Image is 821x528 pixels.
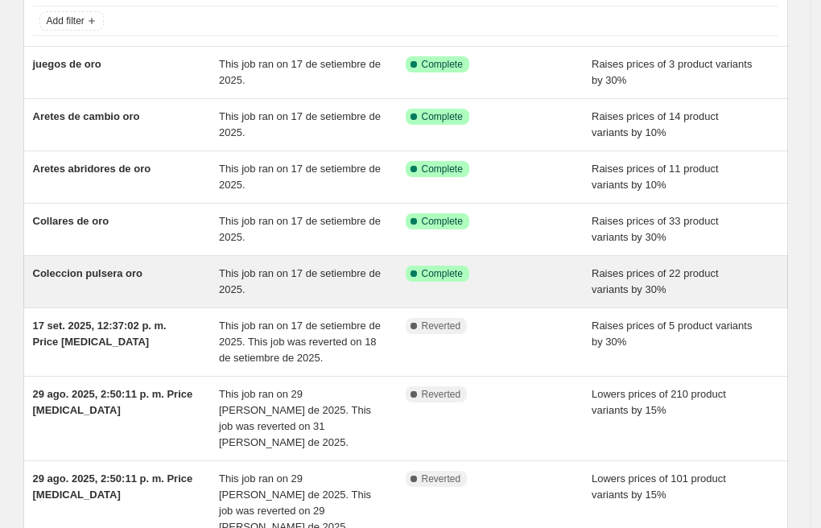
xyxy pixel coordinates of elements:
[592,267,719,295] span: Raises prices of 22 product variants by 30%
[422,110,463,123] span: Complete
[33,472,193,501] span: 29 ago. 2025, 2:50:11 p. m. Price [MEDICAL_DATA]
[592,163,719,191] span: Raises prices of 11 product variants by 10%
[219,215,381,243] span: This job ran on 17 de setiembre de 2025.
[47,14,85,27] span: Add filter
[33,110,140,122] span: Aretes de cambio oro
[422,58,463,71] span: Complete
[219,388,371,448] span: This job ran on 29 [PERSON_NAME] de 2025. This job was reverted on 31 [PERSON_NAME] de 2025.
[422,320,461,332] span: Reverted
[592,110,719,138] span: Raises prices of 14 product variants by 10%
[219,267,381,295] span: This job ran on 17 de setiembre de 2025.
[33,267,143,279] span: Coleccion pulsera oro
[592,472,726,501] span: Lowers prices of 101 product variants by 15%
[592,215,719,243] span: Raises prices of 33 product variants by 30%
[219,163,381,191] span: This job ran on 17 de setiembre de 2025.
[592,58,752,86] span: Raises prices of 3 product variants by 30%
[592,320,752,348] span: Raises prices of 5 product variants by 30%
[33,58,101,70] span: juegos de oro
[422,163,463,175] span: Complete
[33,163,151,175] span: Aretes abridores de oro
[422,388,461,401] span: Reverted
[219,58,381,86] span: This job ran on 17 de setiembre de 2025.
[219,110,381,138] span: This job ran on 17 de setiembre de 2025.
[33,215,109,227] span: Collares de oro
[219,320,381,364] span: This job ran on 17 de setiembre de 2025. This job was reverted on 18 de setiembre de 2025.
[33,320,167,348] span: 17 set. 2025, 12:37:02 p. m. Price [MEDICAL_DATA]
[422,472,461,485] span: Reverted
[422,267,463,280] span: Complete
[39,11,104,31] button: Add filter
[33,388,193,416] span: 29 ago. 2025, 2:50:11 p. m. Price [MEDICAL_DATA]
[422,215,463,228] span: Complete
[592,388,726,416] span: Lowers prices of 210 product variants by 15%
